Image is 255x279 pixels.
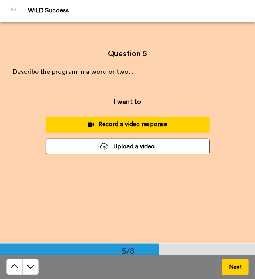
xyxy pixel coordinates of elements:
[46,117,210,132] button: Record a video response
[222,259,249,275] button: Next
[28,7,255,14] div: WILD Success
[46,139,210,154] button: Upload a video
[52,120,203,129] div: Record a video response
[13,69,133,75] span: Describe the program in a word or two...
[109,245,148,256] div: 5/8
[13,48,242,59] h4: Question 5
[114,97,141,107] p: I want to
[4,2,24,21] img: Profile Image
